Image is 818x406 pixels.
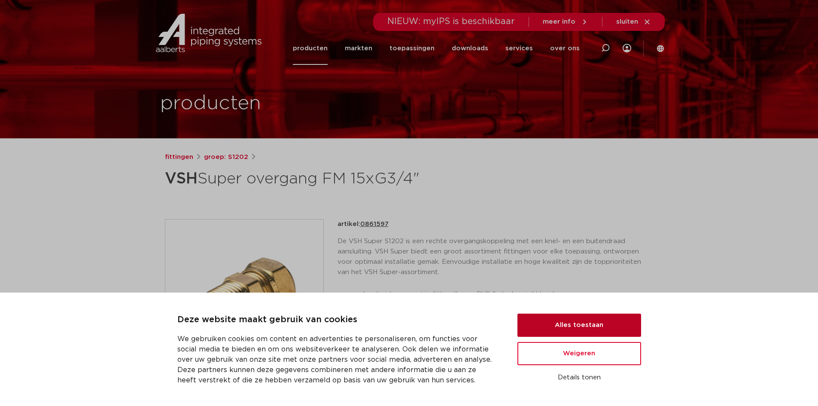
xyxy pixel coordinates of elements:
[616,18,651,26] a: sluiten
[165,220,323,378] img: Product Image for VSH Super overgang FM 15xG3/4"
[616,18,638,25] span: sluiten
[543,18,575,25] span: meer info
[387,17,515,26] span: NIEUW: myIPS is beschikbaar
[389,32,435,65] a: toepassingen
[505,32,533,65] a: services
[165,152,193,162] a: fittingen
[338,219,389,229] p: artikel:
[517,314,641,337] button: Alles toestaan
[550,32,580,65] a: over ons
[543,18,588,26] a: meer info
[177,334,497,385] p: We gebruiken cookies om content en advertenties te personaliseren, om functies voor social media ...
[338,236,654,278] p: De VSH Super S1202 is een rechte overgangskoppeling met een knel- en een buitendraad aansluiting....
[293,32,328,65] a: producten
[344,287,654,301] li: meerdere buistypes op één fitting (koper, RVS & staalverzinkt buis)
[360,221,389,227] tcxspan: Call 0861597 via 3CX
[293,32,580,65] nav: Menu
[204,152,248,162] a: groep: S1202
[165,171,198,186] strong: VSH
[517,342,641,365] button: Weigeren
[160,90,261,117] h1: producten
[517,370,641,385] button: Details tonen
[177,313,497,327] p: Deze website maakt gebruik van cookies
[165,166,487,192] h1: Super overgang FM 15xG3/4"
[452,32,488,65] a: downloads
[345,32,372,65] a: markten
